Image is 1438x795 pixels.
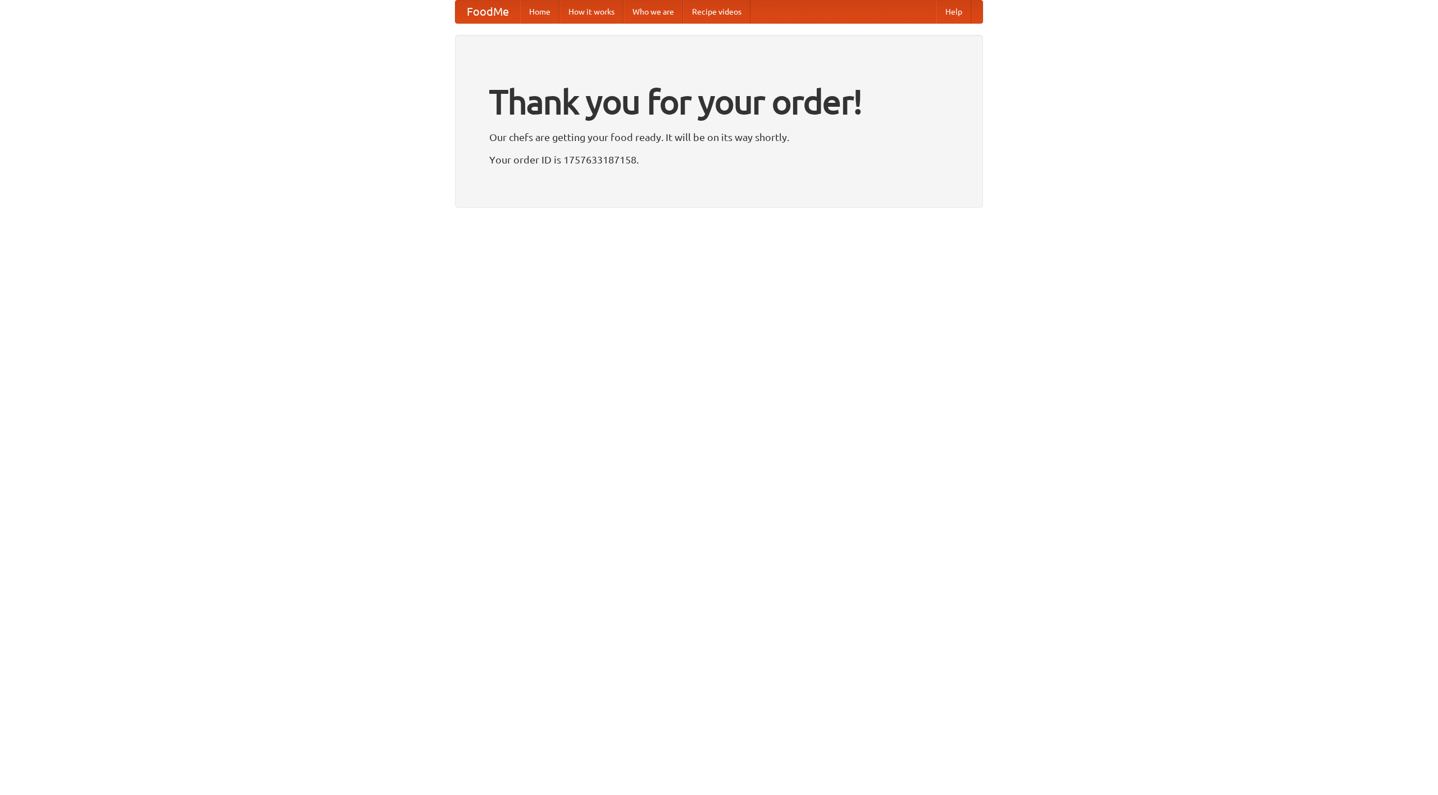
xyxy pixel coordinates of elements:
a: How it works [559,1,624,23]
p: Your order ID is 1757633187158. [489,151,949,168]
a: Home [520,1,559,23]
a: FoodMe [456,1,520,23]
h1: Thank you for your order! [489,75,949,129]
p: Our chefs are getting your food ready. It will be on its way shortly. [489,129,949,146]
a: Who we are [624,1,683,23]
a: Help [936,1,971,23]
a: Recipe videos [683,1,750,23]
